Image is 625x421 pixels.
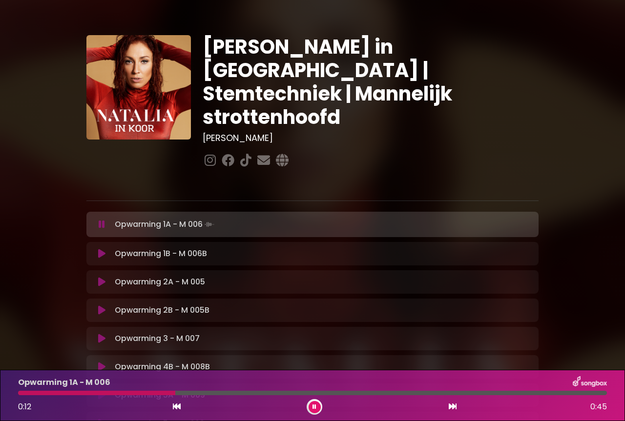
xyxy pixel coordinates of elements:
p: Opwarming 2A - M 005 [115,276,205,288]
p: Opwarming 3 - M 007 [115,333,200,344]
p: Opwarming 1A - M 006 [115,218,216,231]
img: waveform4.gif [203,218,216,231]
img: songbox-logo-white.png [573,376,607,389]
span: 0:45 [590,401,607,413]
span: 0:12 [18,401,31,412]
p: Opwarming 4B - M 008B [115,361,210,373]
img: YTVS25JmS9CLUqXqkEhs [86,35,191,140]
p: Opwarming 1B - M 006B [115,248,207,260]
h1: [PERSON_NAME] in [GEOGRAPHIC_DATA] | Stemtechniek | Mannelijk strottenhoofd [203,35,539,129]
p: Opwarming 1A - M 006 [18,377,110,388]
h3: [PERSON_NAME] [203,133,539,143]
p: Opwarming 2B - M 005B [115,304,209,316]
